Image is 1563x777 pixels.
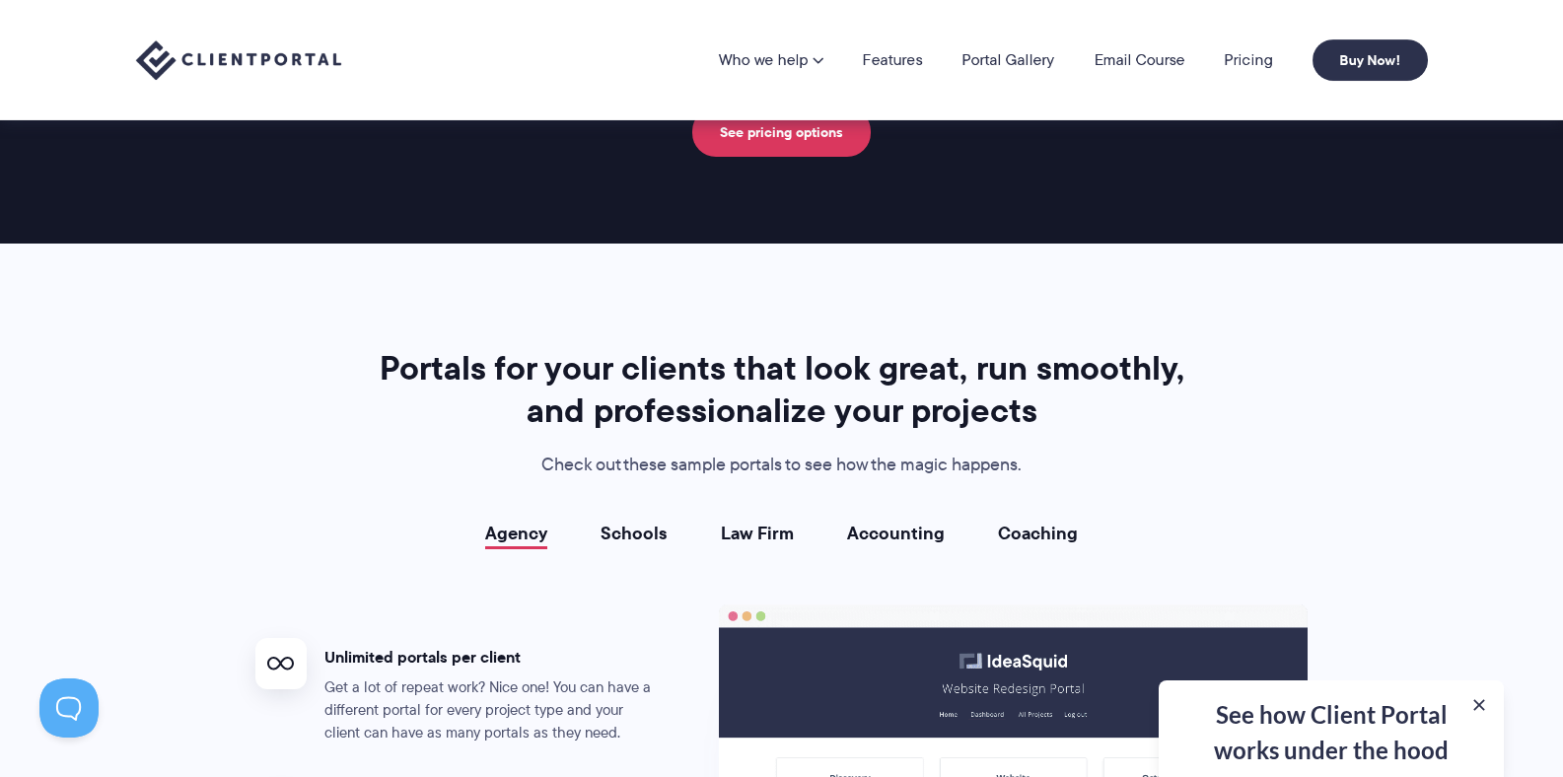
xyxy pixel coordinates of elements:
a: Features [863,52,923,68]
p: Get a lot of repeat work? Nice one! You can have a different portal for every project type and yo... [324,676,660,744]
p: Check out these sample portals to see how the magic happens. [371,451,1193,480]
a: Buy Now! [1313,39,1428,81]
a: Schools [601,524,668,543]
a: Email Course [1095,52,1185,68]
a: Accounting [847,524,945,543]
a: Pricing [1225,52,1273,68]
a: Who we help [719,52,823,68]
a: Agency [485,524,547,543]
iframe: Toggle Customer Support [39,678,99,738]
a: Law Firm [721,524,794,543]
a: Coaching [998,524,1078,543]
h2: Portals for your clients that look great, run smoothly, and professionalize your projects [371,347,1193,432]
a: See pricing options [692,107,871,157]
a: Portal Gallery [962,52,1055,68]
h4: Unlimited portals per client [324,647,660,668]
